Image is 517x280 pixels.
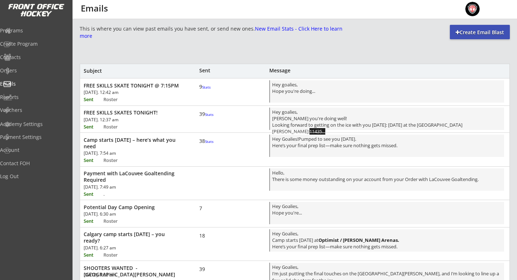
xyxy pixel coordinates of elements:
[84,231,182,244] div: Calgary camp starts [DATE] – you ready?
[84,185,165,189] div: [DATE]. 7:49 am
[272,170,502,191] div: Hello, There is some money outstanding on your account from your Order with LaCouvee Goaltending.
[103,125,138,129] div: Roster
[199,266,221,272] div: 39
[84,253,102,257] div: Sent
[103,97,138,102] div: Roster
[199,138,221,144] div: 38
[309,128,325,135] span: 11435...
[450,29,510,36] div: Create Email Blast
[272,243,397,250] span: Here’s your final prep list—make sure nothing gets missed.
[272,203,502,224] div: Hey Goalies, Hope you're...
[84,82,182,89] div: FREE SKILLS SKATE TONIGHT @ 7:15PM
[84,90,165,95] div: [DATE]. 12:42 am
[205,139,214,144] font: Stats
[272,109,502,130] div: Hey goalies, [PERSON_NAME] you're doing well! Looking forward to getting on the ice with you [DAT...
[84,246,165,250] div: [DATE]. 6:27 am
[199,83,221,90] div: 9
[318,237,399,243] font: Optimist / [PERSON_NAME] Arenas.
[205,112,214,117] font: Stats
[199,111,221,117] div: 39
[84,118,165,122] div: [DATE]. 12:37 am
[84,68,182,73] div: Subject
[272,136,298,142] span: Hey Goalies!
[84,170,182,183] div: Payment with LaCouvee Goaltending Required
[84,192,102,197] div: Sent
[103,253,138,257] div: Roster
[84,158,102,163] div: Sent
[84,212,165,216] div: [DATE]. 6:30 am
[84,204,182,211] div: Potential Day Camp Opening
[269,68,418,73] div: Message
[103,192,138,197] div: .
[84,125,102,129] div: Sent
[199,68,221,73] div: Sent
[199,205,221,212] div: 7
[84,109,182,116] div: FREE SKILLS SKATES TONIGHT!
[84,137,182,150] div: Camp starts [DATE] – here’s what you need
[84,219,102,223] div: Sent
[84,97,102,102] div: Sent
[199,232,221,239] div: 18
[202,85,211,90] font: Stats
[80,25,344,39] font: New Email Stats - Click Here to learn more
[103,219,138,223] div: Roster
[84,265,182,278] div: SHOOTERS WANTED - [GEOGRAPHIC_DATA][PERSON_NAME]
[272,237,318,243] span: Camp starts [DATE] at
[272,136,502,157] div: Pumped to see you [DATE].
[272,230,298,237] span: Hey Goalies,
[272,142,397,149] span: Here’s your final prep list—make sure nothing gets missed.
[84,151,165,155] div: [DATE]. 7:54 am
[80,25,343,39] div: This is where you can view past emails you have sent, or send new ones.
[103,158,138,163] div: Roster
[272,81,502,103] div: Hey goalies, Hope you're doing...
